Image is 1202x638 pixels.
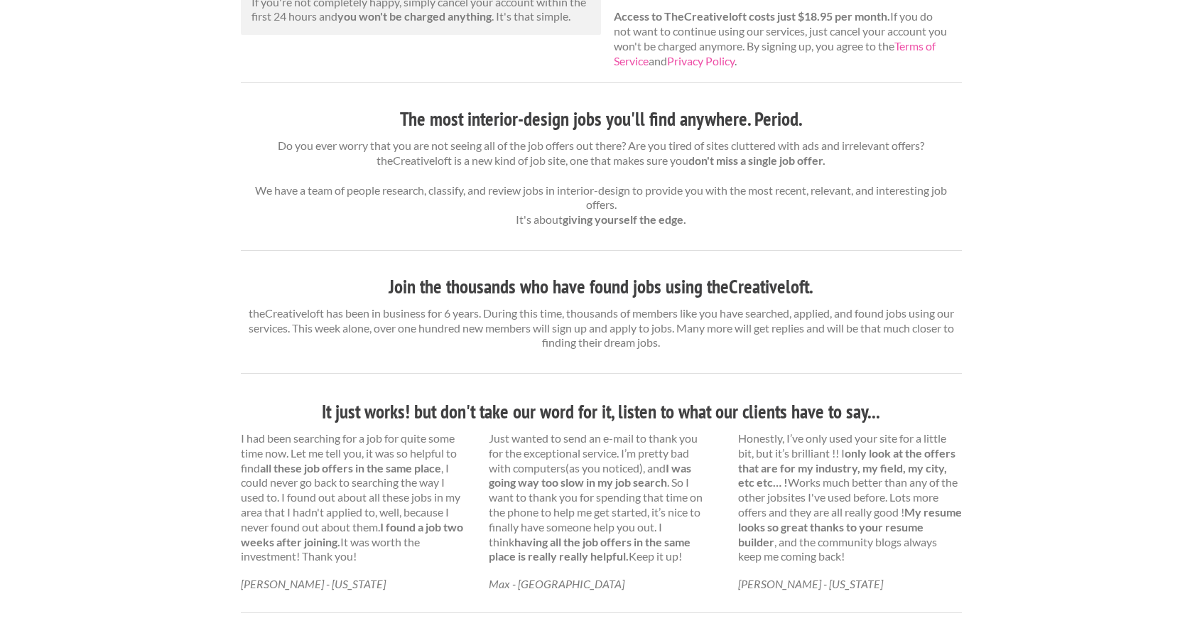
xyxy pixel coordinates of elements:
[614,9,890,23] strong: Access to TheCreativeloft costs just $18.95 per month.
[241,577,386,590] cite: [PERSON_NAME] - [US_STATE]
[241,139,962,227] p: Do you ever worry that you are not seeing all of the job offers out there? Are you tired of sites...
[667,54,735,67] a: Privacy Policy
[241,274,962,301] h3: Join the thousands who have found jobs using theCreativeloft.
[563,212,686,226] strong: giving yourself the edge.
[489,577,624,590] cite: Max - [GEOGRAPHIC_DATA]
[738,431,962,564] p: Honestly, I’ve only used your site for a little bit, but it’s brilliant !! I Works much better th...
[738,505,962,548] strong: My resume looks so great thanks to your resume builder
[489,535,691,563] strong: having all the job offers in the same place is really really helpful.
[489,461,691,490] strong: I was going way too slow in my job search
[489,431,713,564] p: Just wanted to send an e-mail to thank you for the exceptional service. I’m pretty bad with compu...
[241,431,465,564] p: I had been searching for a job for quite some time now. Let me tell you, it was so helpful to fin...
[241,306,962,350] p: theCreativeloft has been in business for 6 years. During this time, thousands of members like you...
[738,446,955,490] strong: only look at the offers that are for my industry, my field, my city, etc etc… !
[337,9,492,23] strong: you won't be charged anything
[260,461,441,475] strong: all these job offers in the same place
[738,577,883,590] cite: [PERSON_NAME] - [US_STATE]
[688,153,825,167] strong: don't miss a single job offer.
[241,520,463,548] strong: I found a job two weeks after joining.
[614,39,936,67] a: Terms of Service
[241,399,962,426] h3: It just works! but don't take our word for it, listen to what our clients have to say...
[241,106,962,133] h3: The most interior-design jobs you'll find anywhere. Period.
